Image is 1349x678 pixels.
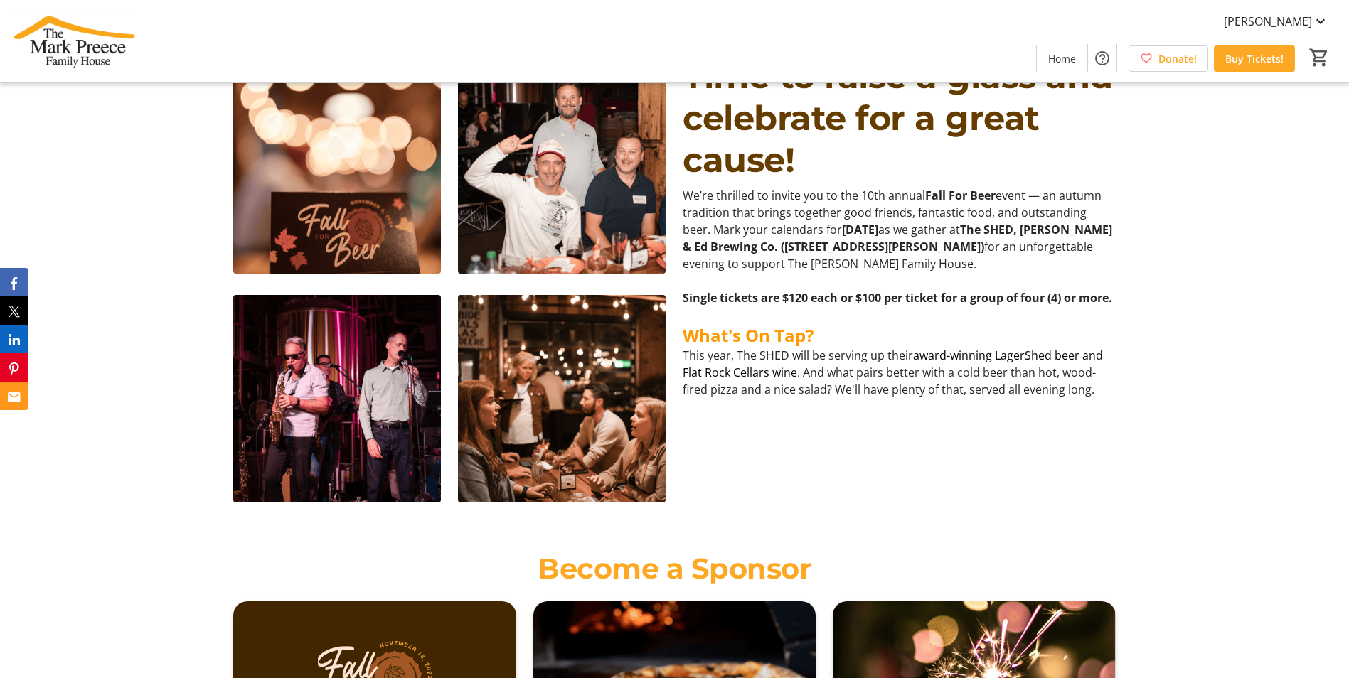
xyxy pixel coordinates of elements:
span: Time to raise a glass and celebrate for a great cause! [683,55,1113,181]
button: Cart [1306,45,1332,70]
span: [PERSON_NAME] [1224,13,1312,30]
img: The Mark Preece Family House's Logo [9,6,135,77]
img: undefined [458,295,666,502]
p: Become a Sponsor [233,547,1116,590]
a: Buy Tickets! [1214,45,1295,72]
button: [PERSON_NAME] [1212,10,1340,33]
button: Help [1088,44,1116,72]
strong: What's On Tap? [683,323,814,347]
p: We’re thrilled to invite you to the 10th annual event — an autumn tradition that brings together ... [683,187,1115,272]
p: This year, The SHED will be serving up their . And what pairs better with a cold beer than hot, w... [683,347,1115,398]
strong: Fall For Beer [925,188,996,203]
img: undefined [458,66,666,274]
a: Home [1037,45,1087,72]
a: Donate! [1129,45,1208,72]
strong: Single tickets are $120 each or $100 per ticket for a group of four (4) or more. [683,290,1112,306]
img: undefined [233,66,441,274]
span: Home [1048,51,1076,66]
span: Donate! [1158,51,1197,66]
strong: [DATE] [842,222,878,237]
img: undefined [233,295,441,502]
span: Buy Tickets! [1225,51,1284,66]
